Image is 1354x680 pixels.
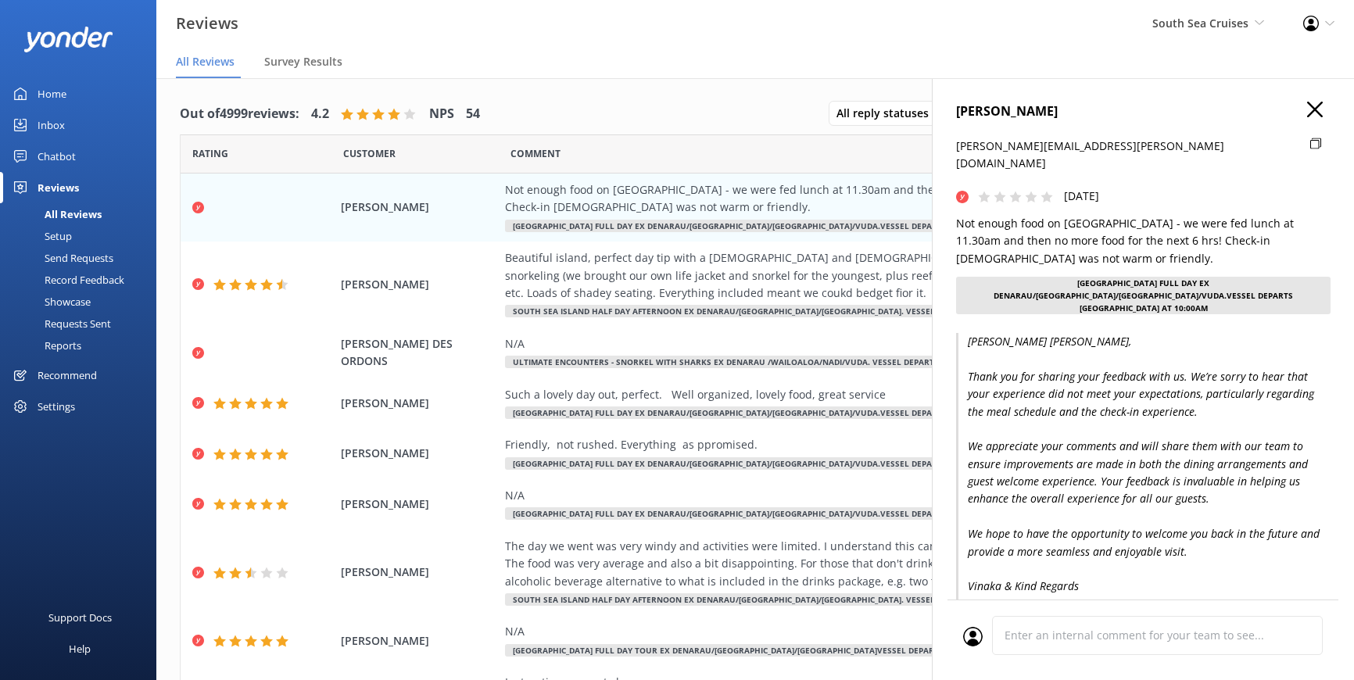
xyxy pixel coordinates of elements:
[341,395,497,412] span: [PERSON_NAME]
[505,249,1216,302] div: Beautiful island, perfect day tip with a [DEMOGRAPHIC_DATA] and [DEMOGRAPHIC_DATA]. Favourite mem...
[176,54,235,70] span: All Reviews
[505,507,1085,520] span: [GEOGRAPHIC_DATA] Full Day ex Denarau/[GEOGRAPHIC_DATA]/[GEOGRAPHIC_DATA]/Vuda.Vessel departs [GE...
[505,538,1216,590] div: The day we went was very windy and activities were limited. I understand this can't be helped but...
[505,356,990,368] span: Ultimate Encounters - Snorkel with Sharks ex Denarau /Wailoaloa/Nadi/Vuda. Vessel Departs at 8:45am
[505,436,1216,453] div: Friendly, not rushed. Everything as ppromised.
[38,109,65,141] div: Inbox
[341,335,497,370] span: [PERSON_NAME] DES ORDONS
[341,445,497,462] span: [PERSON_NAME]
[341,496,497,513] span: [PERSON_NAME]
[505,386,1216,403] div: Such a lovely day out, perfect. Well organized, lovely food, great service
[341,199,497,216] span: [PERSON_NAME]
[38,172,79,203] div: Reviews
[69,633,91,664] div: Help
[38,78,66,109] div: Home
[9,313,111,335] div: Requests Sent
[38,391,75,422] div: Settings
[9,335,156,356] a: Reports
[9,225,72,247] div: Setup
[956,102,1331,122] h4: [PERSON_NAME]
[505,220,1085,232] span: [GEOGRAPHIC_DATA] Full Day ex Denarau/[GEOGRAPHIC_DATA]/[GEOGRAPHIC_DATA]/Vuda.Vessel departs [GE...
[264,54,342,70] span: Survey Results
[956,277,1331,314] div: [GEOGRAPHIC_DATA] Full Day ex Denarau/[GEOGRAPHIC_DATA]/[GEOGRAPHIC_DATA]/Vuda.Vessel departs [GE...
[956,138,1301,173] p: [PERSON_NAME][EMAIL_ADDRESS][PERSON_NAME][DOMAIN_NAME]
[510,146,561,161] span: Question
[9,291,156,313] a: Showcase
[341,632,497,650] span: [PERSON_NAME]
[192,146,228,161] span: Date
[9,203,102,225] div: All Reviews
[505,181,1216,217] div: Not enough food on [GEOGRAPHIC_DATA] - we were fed lunch at 11.30am and then no more food for the...
[505,335,1216,353] div: N/A
[466,104,480,124] h4: 54
[505,487,1216,504] div: N/A
[341,564,497,581] span: [PERSON_NAME]
[963,627,983,646] img: user_profile.svg
[505,593,1108,606] span: South Sea Island Half Day Afternoon ex Denarau/[GEOGRAPHIC_DATA]/[GEOGRAPHIC_DATA]. Vessel Depart...
[9,269,124,291] div: Record Feedback
[9,269,156,291] a: Record Feedback
[956,333,1331,613] p: [PERSON_NAME] [PERSON_NAME], Thank you for sharing your feedback with us. We’re sorry to hear tha...
[38,360,97,391] div: Recommend
[311,104,329,124] h4: 4.2
[956,215,1331,267] p: Not enough food on [GEOGRAPHIC_DATA] - we were fed lunch at 11.30am and then no more food for the...
[48,602,112,633] div: Support Docs
[9,247,156,269] a: Send Requests
[343,146,396,161] span: Date
[9,247,113,269] div: Send Requests
[9,335,81,356] div: Reports
[1307,102,1323,119] button: Close
[429,104,454,124] h4: NPS
[23,27,113,52] img: yonder-white-logo.png
[836,105,938,122] span: All reply statuses
[1152,16,1248,30] span: South Sea Cruises
[9,225,156,247] a: Setup
[1064,188,1099,205] p: [DATE]
[505,644,1080,657] span: [GEOGRAPHIC_DATA] Full Day Tour ex Denarau/[GEOGRAPHIC_DATA]/[GEOGRAPHIC_DATA]Vessel departs [GEO...
[505,623,1216,640] div: N/A
[505,457,1085,470] span: [GEOGRAPHIC_DATA] Full Day ex Denarau/[GEOGRAPHIC_DATA]/[GEOGRAPHIC_DATA]/Vuda.Vessel departs [GE...
[176,11,238,36] h3: Reviews
[38,141,76,172] div: Chatbot
[9,313,156,335] a: Requests Sent
[505,406,1085,419] span: [GEOGRAPHIC_DATA] Full Day ex Denarau/[GEOGRAPHIC_DATA]/[GEOGRAPHIC_DATA]/Vuda.Vessel departs [GE...
[505,305,1108,317] span: South Sea Island Half Day Afternoon ex Denarau/[GEOGRAPHIC_DATA]/[GEOGRAPHIC_DATA]. Vessel Depart...
[9,203,156,225] a: All Reviews
[180,104,299,124] h4: Out of 4999 reviews:
[341,276,497,293] span: [PERSON_NAME]
[9,291,91,313] div: Showcase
